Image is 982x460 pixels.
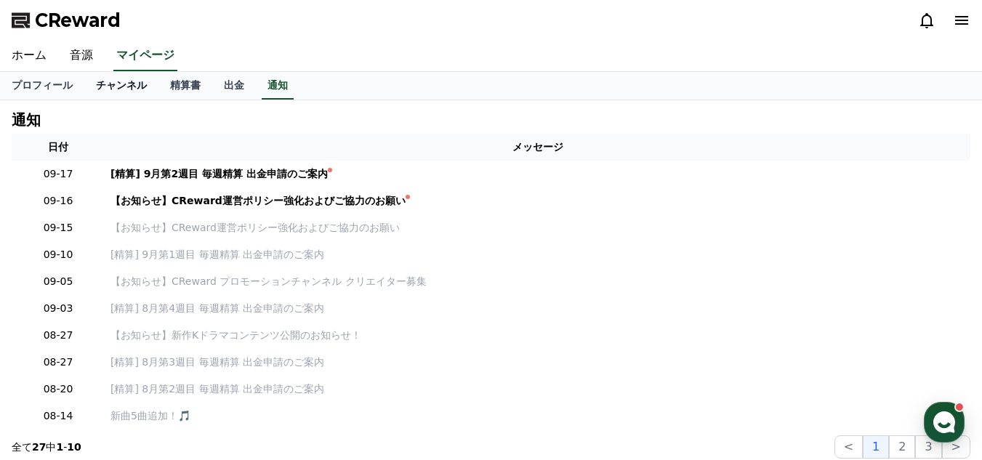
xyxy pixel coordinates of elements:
[110,193,965,209] a: 【お知らせ】CReward運営ポリシー強化およびご協力のお願い
[17,220,99,235] p: 09-15
[17,166,99,182] p: 09-17
[96,339,188,376] a: Messages
[110,274,965,289] a: 【お知らせ】CReward プロモーションチャンネル クリエイター募集
[110,328,965,343] a: 【お知らせ】新作Kドラマコンテンツ公開のお知らせ！
[863,435,889,459] button: 1
[58,41,105,71] a: 音源
[32,441,46,453] strong: 27
[12,9,121,32] a: CReward
[12,112,41,128] h4: 通知
[17,355,99,370] p: 08-27
[889,435,915,459] button: 2
[915,435,941,459] button: 3
[12,134,105,161] th: 日付
[35,9,121,32] span: CReward
[67,441,81,453] strong: 10
[110,382,965,397] a: [精算] 8月第2週目 毎週精算 出金申請のご案内
[110,220,965,235] a: 【お知らせ】CReward運営ポリシー強化およびご協力のお願い
[17,301,99,316] p: 09-03
[121,362,164,374] span: Messages
[212,72,256,100] a: 出金
[84,72,158,100] a: チャンネル
[834,435,863,459] button: <
[37,361,63,373] span: Home
[110,247,965,262] a: [精算] 9月第1週目 毎週精算 出金申請のご案内
[110,408,965,424] a: 新曲5曲追加！🎵
[188,339,279,376] a: Settings
[110,166,965,182] a: [精算] 9月第2週目 毎週精算 出金申請のご案内
[17,274,99,289] p: 09-05
[262,72,294,100] a: 通知
[17,328,99,343] p: 08-27
[17,247,99,262] p: 09-10
[17,408,99,424] p: 08-14
[12,440,81,454] p: 全て 中 -
[110,355,965,370] a: [精算] 8月第3週目 毎週精算 出金申請のご案内
[110,166,328,182] div: [精算] 9月第2週目 毎週精算 出金申請のご案内
[4,339,96,376] a: Home
[17,382,99,397] p: 08-20
[158,72,212,100] a: 精算書
[56,441,63,453] strong: 1
[942,435,970,459] button: >
[113,41,177,71] a: マイページ
[215,361,251,373] span: Settings
[17,193,99,209] p: 09-16
[110,301,965,316] a: [精算] 8月第4週目 毎週精算 出金申請のご案内
[110,193,406,209] div: 【お知らせ】CReward運営ポリシー強化およびご協力のお願い
[105,134,970,161] th: メッセージ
